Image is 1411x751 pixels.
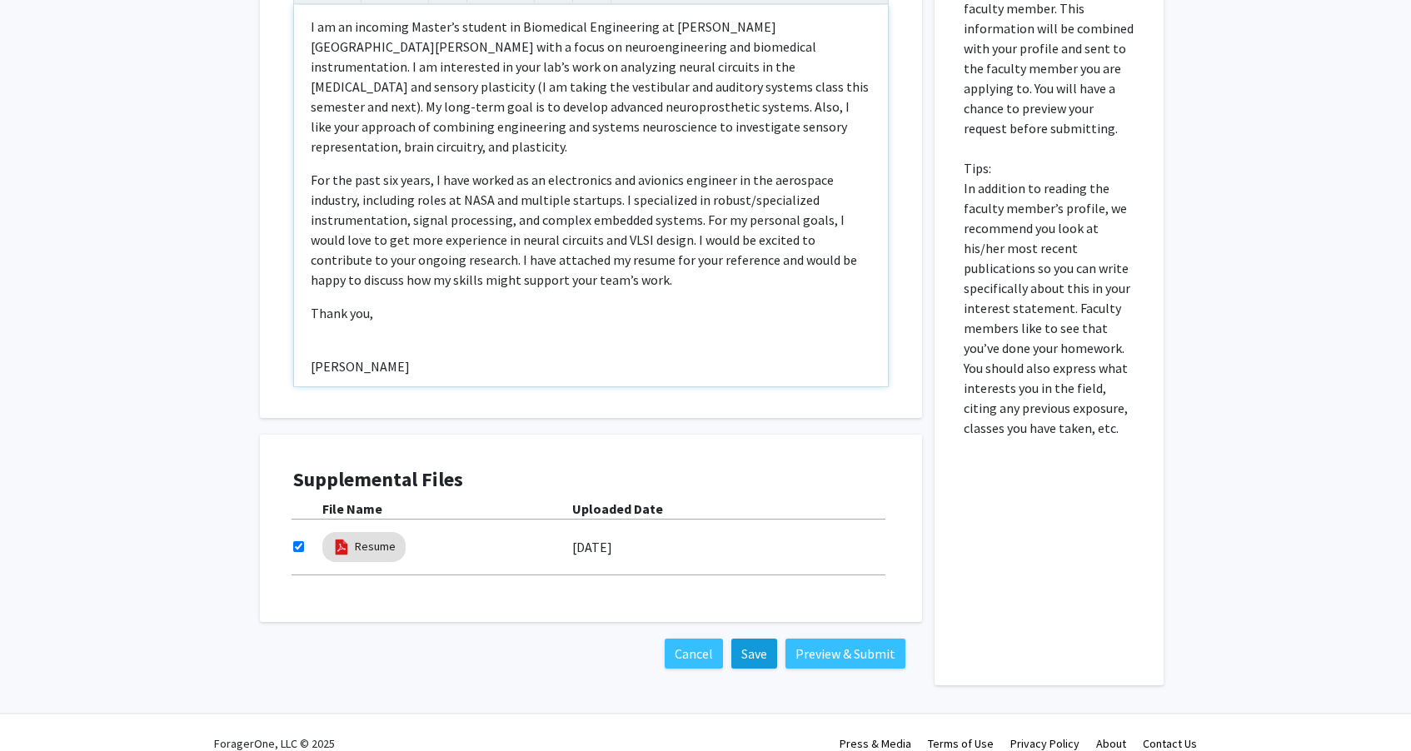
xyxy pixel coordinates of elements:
button: Preview & Submit [785,639,905,669]
p: For the past six years, I have worked as an electronics and avionics engineer in the aerospace in... [311,170,871,290]
a: Resume [355,538,396,555]
a: About [1096,736,1126,751]
div: Note to users with screen readers: Please press Alt+0 or Option+0 to deactivate our accessibility... [294,5,888,386]
p: I am an incoming Master’s student in Biomedical Engineering at [PERSON_NAME][GEOGRAPHIC_DATA][PER... [311,17,871,157]
b: File Name [322,500,382,517]
p: [PERSON_NAME] [311,356,871,376]
label: [DATE] [572,533,612,561]
button: Cancel [665,639,723,669]
a: Privacy Policy [1010,736,1079,751]
a: Terms of Use [928,736,994,751]
a: Press & Media [840,736,911,751]
button: Save [731,639,777,669]
img: pdf_icon.png [332,538,351,556]
a: Contact Us [1143,736,1197,751]
h4: Supplemental Files [293,468,889,492]
p: Thank you, [311,303,871,323]
b: Uploaded Date [572,500,663,517]
iframe: Chat [12,676,71,739]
